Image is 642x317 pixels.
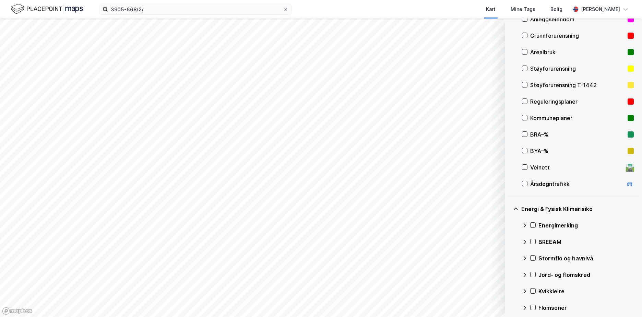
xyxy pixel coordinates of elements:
div: Reguleringsplaner [530,97,625,106]
div: Anleggseiendom [530,15,625,23]
div: Veinett [530,163,623,172]
div: Arealbruk [530,48,625,56]
div: Årsdøgntrafikk [530,180,623,188]
div: BRA–% [530,130,625,139]
div: 🛣️ [625,163,634,172]
input: Søk på adresse, matrikkel, gårdeiere, leietakere eller personer [108,4,283,14]
div: Energimerking [538,221,634,230]
div: Grunnforurensning [530,32,625,40]
div: Støyforurensning T-1442 [530,81,625,89]
div: Kvikkleire [538,287,634,295]
div: Jord- og flomskred [538,271,634,279]
div: Flomsoner [538,304,634,312]
div: [PERSON_NAME] [581,5,620,13]
div: Bolig [550,5,562,13]
div: Støyforurensning [530,64,625,73]
iframe: Chat Widget [608,284,642,317]
div: Energi & Fysisk Klimarisiko [521,205,634,213]
div: Kommuneplaner [530,114,625,122]
a: Mapbox homepage [2,307,32,315]
div: Stormflo og havnivå [538,254,634,262]
div: BYA–% [530,147,625,155]
div: Kart [486,5,496,13]
div: BREEAM [538,238,634,246]
img: logo.f888ab2527a4732fd821a326f86c7f29.svg [11,3,83,15]
div: Mine Tags [511,5,535,13]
